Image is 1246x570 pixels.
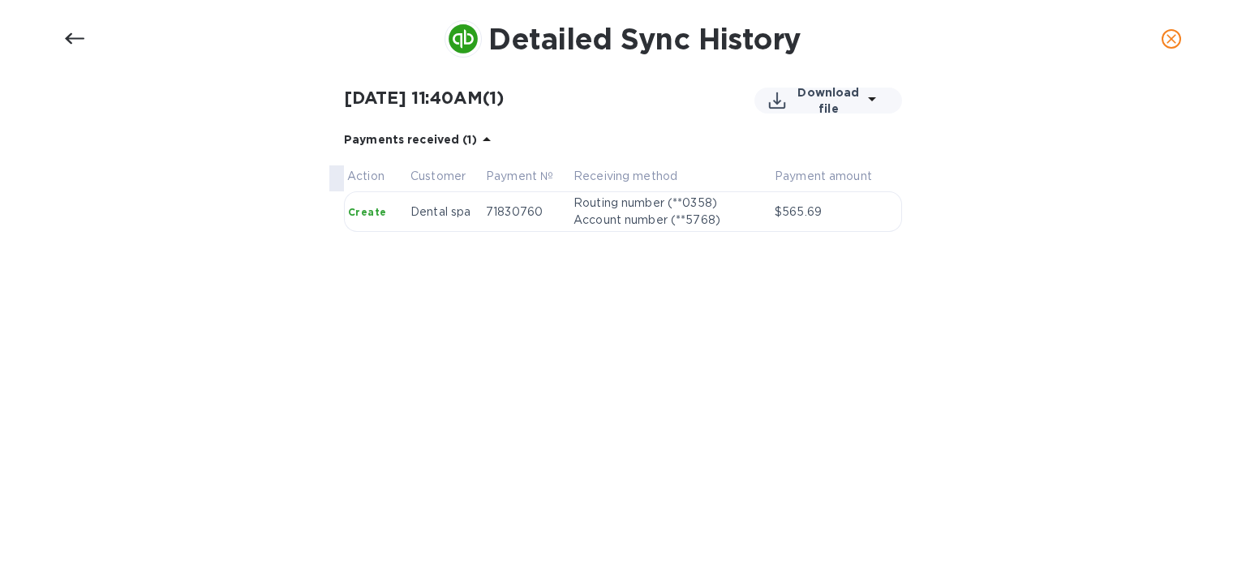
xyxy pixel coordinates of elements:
b: Create [348,206,386,218]
h2: [DATE] 11:40AM ( 1 ) [344,88,504,108]
p: Download file [795,84,862,117]
div: Payments received (1) [344,114,902,238]
button: close [1152,19,1191,58]
div: $565.69 [775,204,898,221]
p: Receiving method [574,168,768,185]
div: Account number (**5768) [574,212,768,229]
p: Payment № [486,168,567,185]
p: Payment amount [775,168,899,185]
div: Dental spa [410,204,479,221]
p: Customer [410,168,479,185]
p: Action [347,168,404,185]
div: Payments received (1) [344,114,902,165]
b: Payments received (1) [344,133,477,146]
div: Routing number (**0358) [574,195,768,212]
div: 71830760 [486,204,567,221]
h1: Detailed Sync History [488,22,801,56]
